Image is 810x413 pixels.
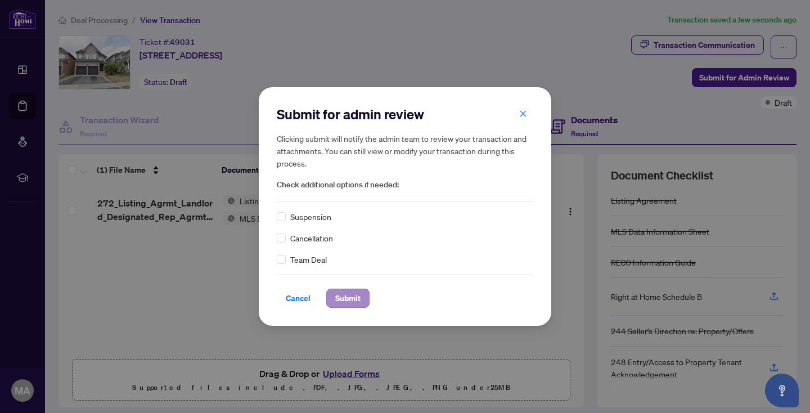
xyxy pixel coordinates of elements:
[765,374,799,407] button: Open asap
[335,289,361,307] span: Submit
[290,210,331,223] span: Suspension
[519,110,527,118] span: close
[286,289,310,307] span: Cancel
[277,289,319,308] button: Cancel
[326,289,370,308] button: Submit
[277,105,533,123] h2: Submit for admin review
[277,132,533,169] h5: Clicking submit will notify the admin team to review your transaction and attachments. You can st...
[290,232,333,244] span: Cancellation
[277,178,533,191] span: Check additional options if needed:
[290,253,327,266] span: Team Deal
